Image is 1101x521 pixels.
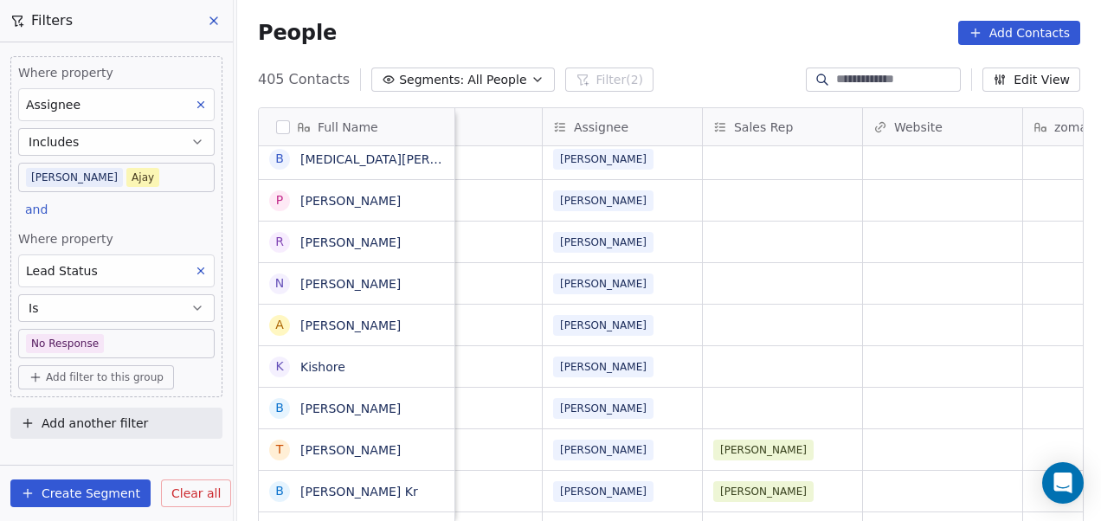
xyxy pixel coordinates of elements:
span: Website [894,119,943,136]
div: States [383,108,542,145]
div: K [275,357,283,376]
a: [PERSON_NAME] Kr [300,485,418,498]
span: Sales Rep [734,119,793,136]
div: A [275,316,284,334]
a: [MEDICAL_DATA][PERSON_NAME] [300,152,502,166]
span: All People [467,71,526,89]
a: [PERSON_NAME] [300,318,401,332]
div: Full Name [259,108,454,145]
span: [PERSON_NAME] [713,481,814,502]
div: R [275,233,284,251]
button: Edit View [982,68,1080,92]
div: N [275,274,284,293]
a: [PERSON_NAME] [300,443,401,457]
span: Full Name [318,119,378,136]
span: [PERSON_NAME] [553,190,654,211]
div: B [275,399,284,417]
div: Assignee [543,108,702,145]
div: T [276,441,284,459]
span: [PERSON_NAME] [553,232,654,253]
a: Kishore [300,360,345,374]
div: P [276,191,283,209]
div: Website [863,108,1022,145]
a: [PERSON_NAME] [300,402,401,415]
span: 405 Contacts [258,69,350,90]
span: [PERSON_NAME] [553,273,654,294]
div: Open Intercom Messenger [1042,462,1084,504]
span: Assignee [574,119,628,136]
a: [PERSON_NAME] [300,277,401,291]
span: [PERSON_NAME] [553,357,654,377]
div: B [275,482,284,500]
span: [PERSON_NAME] [553,440,654,460]
span: Segments: [399,71,464,89]
a: [PERSON_NAME] [300,235,401,249]
div: Sales Rep [703,108,862,145]
span: [PERSON_NAME] [553,398,654,419]
span: People [258,20,337,46]
button: Filter(2) [565,68,654,92]
a: [PERSON_NAME] [300,194,401,208]
span: [PERSON_NAME] [713,440,814,460]
div: B [275,150,284,168]
span: [PERSON_NAME] [553,315,654,336]
span: [PERSON_NAME] [553,481,654,502]
button: Add Contacts [958,21,1080,45]
span: [PERSON_NAME] [553,149,654,170]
